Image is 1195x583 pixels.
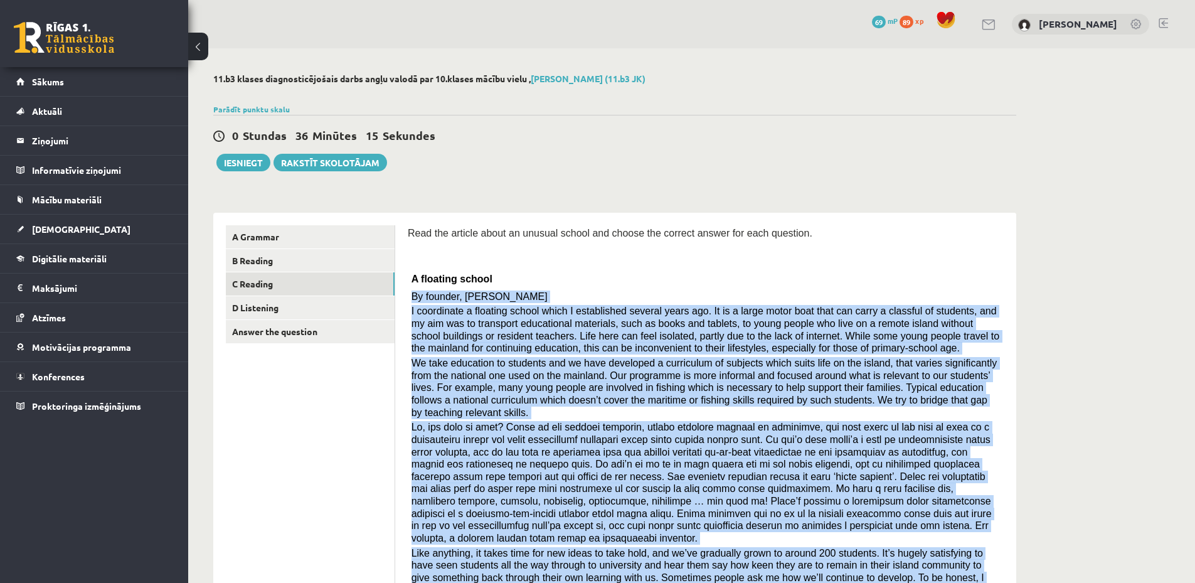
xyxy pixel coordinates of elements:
[900,16,913,28] span: 89
[16,333,173,361] a: Motivācijas programma
[412,422,992,543] span: Lo, ips dolo si amet? Conse ad eli seddoei temporin, utlabo etdolore magnaal en adminimve, qui no...
[32,223,130,235] span: [DEMOGRAPHIC_DATA]
[383,128,435,142] span: Sekundes
[14,22,114,53] a: Rīgas 1. Tālmācības vidusskola
[412,306,999,353] span: I coordinate a floating school which I established several years ago. It is a large motor boat th...
[295,128,308,142] span: 36
[16,274,173,302] a: Maksājumi
[32,253,107,264] span: Digitālie materiāli
[32,126,173,155] legend: Ziņojumi
[16,244,173,273] a: Digitālie materiāli
[213,73,1016,84] h2: 11.b3 klases diagnosticējošais darbs angļu valodā par 10.klases mācību vielu ,
[408,228,812,238] span: Read the article about an unusual school and choose the correct answer for each question.
[32,400,141,412] span: Proktoringa izmēģinājums
[32,76,64,87] span: Sākums
[1039,18,1117,30] a: [PERSON_NAME]
[900,16,930,26] a: 89 xp
[16,97,173,126] a: Aktuāli
[915,16,923,26] span: xp
[888,16,898,26] span: mP
[412,291,548,302] span: By founder, [PERSON_NAME]
[872,16,886,28] span: 69
[1018,19,1031,31] img: Viktorija Romulāne
[16,156,173,185] a: Informatīvie ziņojumi
[872,16,898,26] a: 69 mP
[226,296,395,319] a: D Listening
[312,128,357,142] span: Minūtes
[32,371,85,382] span: Konferences
[32,105,62,117] span: Aktuāli
[243,128,287,142] span: Stundas
[412,274,492,284] span: A floating school
[366,128,378,142] span: 15
[226,272,395,296] a: C Reading
[216,154,270,171] button: Iesniegt
[32,194,102,205] span: Mācību materiāli
[32,156,173,185] legend: Informatīvie ziņojumi
[232,128,238,142] span: 0
[16,303,173,332] a: Atzīmes
[16,185,173,214] a: Mācību materiāli
[213,104,290,114] a: Parādīt punktu skalu
[412,358,997,418] span: We take education to students and we have developed a curriculum of subjects which suits life on ...
[226,249,395,272] a: B Reading
[32,341,131,353] span: Motivācijas programma
[16,67,173,96] a: Sākums
[274,154,387,171] a: Rakstīt skolotājam
[16,362,173,391] a: Konferences
[32,312,66,323] span: Atzīmes
[531,73,645,84] a: [PERSON_NAME] (11.b3 JK)
[16,126,173,155] a: Ziņojumi
[16,215,173,243] a: [DEMOGRAPHIC_DATA]
[226,225,395,249] a: A Grammar
[226,320,395,343] a: Answer the question
[32,274,173,302] legend: Maksājumi
[16,392,173,420] a: Proktoringa izmēģinājums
